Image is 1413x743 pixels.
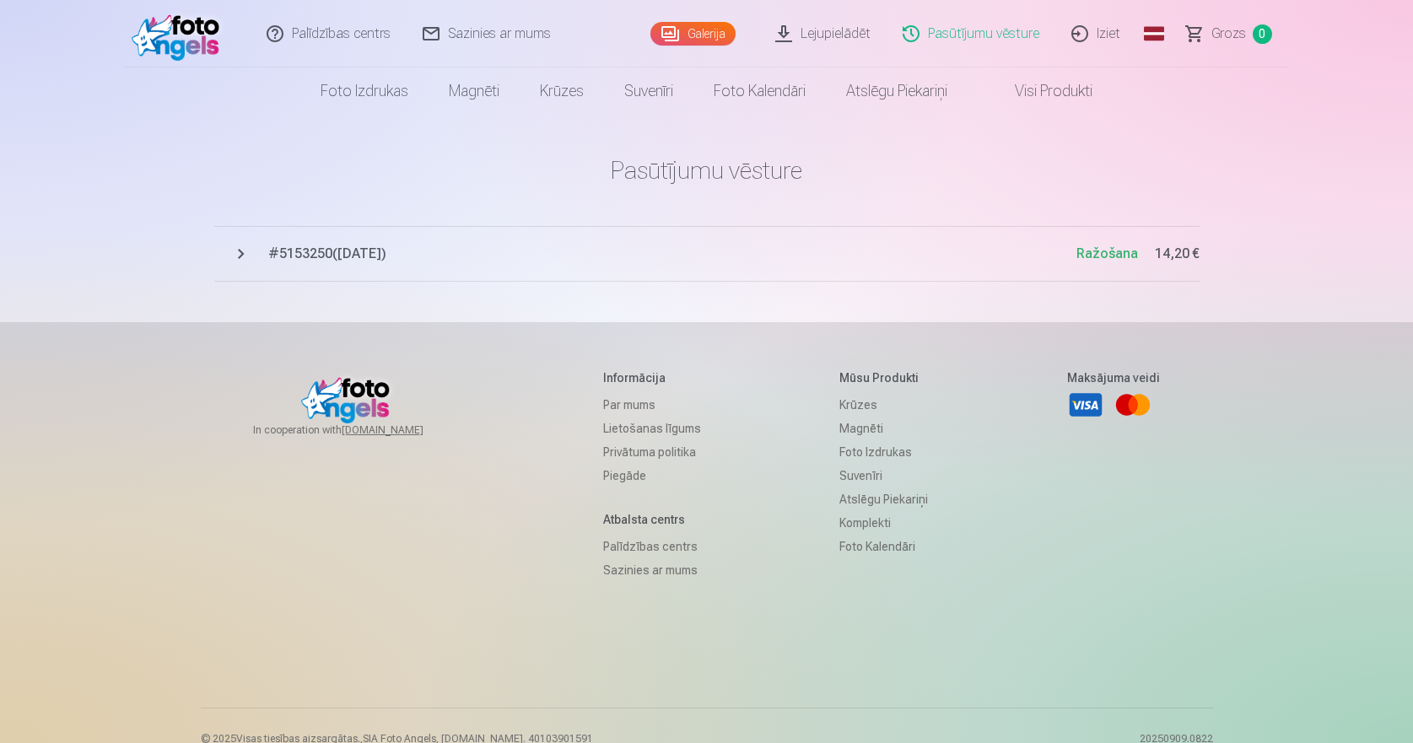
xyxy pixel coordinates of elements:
span: 0 [1253,24,1272,44]
img: /fa1 [132,7,229,61]
h5: Mūsu produkti [839,369,928,386]
a: Krūzes [520,67,604,115]
a: Visa [1067,386,1104,423]
a: Suvenīri [839,464,928,487]
span: Ražošana [1076,245,1138,261]
a: Foto izdrukas [839,440,928,464]
a: Piegāde [603,464,701,487]
a: Magnēti [429,67,520,115]
a: Privātuma politika [603,440,701,464]
a: Galerija [650,22,736,46]
a: Foto izdrukas [300,67,429,115]
a: Palīdzības centrs [603,535,701,558]
a: Atslēgu piekariņi [839,487,928,511]
span: In cooperation with [253,423,464,437]
span: 14,20 € [1155,244,1200,264]
a: Magnēti [839,417,928,440]
span: Grozs [1211,24,1246,44]
a: Atslēgu piekariņi [826,67,968,115]
span: # 5153250 ( [DATE] ) [268,244,1076,264]
a: Par mums [603,393,701,417]
a: Foto kalendāri [693,67,826,115]
a: Mastercard [1114,386,1151,423]
a: Suvenīri [604,67,693,115]
button: #5153250([DATE])Ražošana14,20 € [214,226,1200,282]
a: Lietošanas līgums [603,417,701,440]
h5: Informācija [603,369,701,386]
a: Visi produkti [968,67,1113,115]
h5: Maksājuma veidi [1067,369,1160,386]
a: Sazinies ar mums [603,558,701,582]
a: Foto kalendāri [839,535,928,558]
h5: Atbalsta centrs [603,511,701,528]
h1: Pasūtījumu vēsture [214,155,1200,186]
a: Krūzes [839,393,928,417]
a: [DOMAIN_NAME] [342,423,464,437]
a: Komplekti [839,511,928,535]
